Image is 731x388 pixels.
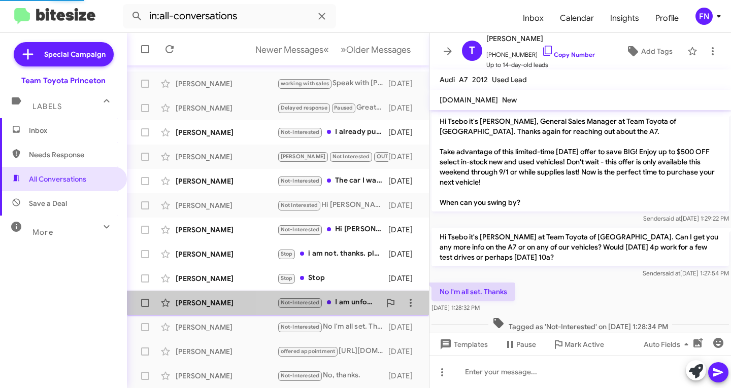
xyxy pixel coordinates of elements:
[32,102,62,111] span: Labels
[281,299,320,306] span: Not-Interested
[440,95,498,104] span: [DOMAIN_NAME]
[488,317,672,332] span: Tagged as 'Not-Interested' on [DATE] 1:28:34 PM
[44,49,106,59] span: Special Campaign
[334,104,353,111] span: Paused
[29,125,115,135] span: Inbox
[429,335,496,354] button: Templates
[388,346,421,357] div: [DATE]
[662,269,680,277] span: said at
[388,225,421,235] div: [DATE]
[469,43,475,59] span: T
[602,4,647,33] a: Insights
[281,178,320,184] span: Not-Interested
[431,112,729,211] p: Hi Tsebo it's [PERSON_NAME], General Sales Manager at Team Toyota of [GEOGRAPHIC_DATA]. Thanks ag...
[281,153,326,160] span: [PERSON_NAME]
[377,153,421,160] span: OUT OF MARKET
[486,45,595,60] span: [PHONE_NUMBER]
[431,304,480,311] span: [DATE] 1:28:32 PM
[486,32,595,45] span: [PERSON_NAME]
[695,8,713,25] div: FN
[438,335,488,354] span: Templates
[29,174,86,184] span: All Conversations
[502,95,517,104] span: New
[641,42,673,60] span: Add Tags
[335,39,417,60] button: Next
[176,249,277,259] div: [PERSON_NAME]
[388,103,421,113] div: [DATE]
[281,275,293,281] span: Stop
[176,127,277,137] div: [PERSON_NAME]
[516,335,536,354] span: Pause
[123,4,336,28] input: Search
[21,76,106,86] div: Team Toyota Princeton
[564,335,604,354] span: Mark Active
[277,78,388,89] div: Speak with [PERSON_NAME] please.
[346,44,411,55] span: Older Messages
[176,273,277,284] div: [PERSON_NAME]
[515,4,552,33] a: Inbox
[388,200,421,210] div: [DATE]
[431,283,515,301] p: No I'm all set. Thanks
[663,215,681,222] span: said at
[323,43,329,56] span: «
[255,44,323,55] span: Newer Messages
[281,226,320,233] span: Not-Interested
[281,324,320,330] span: Not-Interested
[440,75,455,84] span: Audi
[176,152,277,162] div: [PERSON_NAME]
[277,370,388,381] div: No, thanks.
[277,102,388,114] div: Great. Feel free to reach out to me to schedule a visit with [PERSON_NAME]! Enjoy your vacation
[643,269,729,277] span: Sender [DATE] 1:27:54 PM
[388,152,421,162] div: [DATE]
[29,150,115,160] span: Needs Response
[492,75,527,84] span: Used Lead
[281,348,336,355] span: offered appointment
[496,335,544,354] button: Pause
[388,322,421,332] div: [DATE]
[333,153,370,160] span: Not Interested
[176,103,277,113] div: [PERSON_NAME]
[277,248,388,260] div: i am not. thanks. please take me off your texts
[176,298,277,308] div: [PERSON_NAME]
[615,42,682,60] button: Add Tags
[647,4,687,33] a: Profile
[281,129,320,135] span: Not-Interested
[277,321,388,333] div: No I'm all set. Thanks
[472,75,488,84] span: 2012
[281,80,329,87] span: working with sales
[176,79,277,89] div: [PERSON_NAME]
[459,75,468,84] span: A7
[277,224,388,235] div: Hi [PERSON_NAME], thanks for checking up. I was told the vehicle did not pass your internal check...
[277,345,388,357] div: [URL][DOMAIN_NAME]
[388,249,421,259] div: [DATE]
[176,176,277,186] div: [PERSON_NAME]
[388,127,421,137] div: [DATE]
[176,371,277,381] div: [PERSON_NAME]
[281,251,293,257] span: Stop
[29,198,67,208] span: Save a Deal
[176,322,277,332] div: [PERSON_NAME]
[176,225,277,235] div: [PERSON_NAME]
[249,39,335,60] button: Previous
[277,272,388,284] div: Stop
[277,297,380,308] div: I am unfortnuently no longer looking for a car at this moment
[552,4,602,33] span: Calendar
[687,8,720,25] button: FN
[431,228,729,266] p: Hi Tsebo it's [PERSON_NAME] at Team Toyota of [GEOGRAPHIC_DATA]. Can I get you any more info on t...
[176,200,277,210] div: [PERSON_NAME]
[388,273,421,284] div: [DATE]
[636,335,701,354] button: Auto Fields
[388,371,421,381] div: [DATE]
[250,39,417,60] nav: Page navigation example
[277,126,388,138] div: I already purchased a civic from [PERSON_NAME] Honda of York last week thanks for getting back to...
[277,151,388,162] div: Hey [PERSON_NAME] thanks for the text message, I have completed a purchase for a vehicle but than...
[14,42,114,66] a: Special Campaign
[32,228,53,237] span: More
[341,43,346,56] span: »
[388,176,421,186] div: [DATE]
[644,335,692,354] span: Auto Fields
[281,202,318,208] span: Not Interested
